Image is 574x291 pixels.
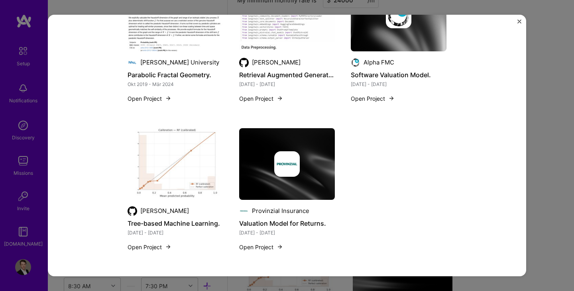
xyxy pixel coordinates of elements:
button: Open Project [128,243,171,251]
div: [DATE] - [DATE] [128,229,223,237]
div: [DATE] - [DATE] [239,229,335,237]
img: cover [239,128,335,200]
img: Company logo [128,206,137,216]
h4: Tree-based Machine Learning. [128,218,223,229]
img: arrow-right [277,95,283,102]
img: Company logo [239,206,249,216]
img: arrow-right [165,244,171,250]
img: Company logo [386,3,411,28]
img: Company logo [274,151,300,177]
button: Open Project [239,94,283,103]
img: arrow-right [388,95,395,102]
div: [PERSON_NAME] [252,58,301,66]
button: Open Project [239,243,283,251]
button: Open Project [351,94,395,103]
img: arrow-right [165,95,171,102]
div: Okt 2019 - Mär 2024 [128,80,223,88]
h4: Retrieval Augmented Generation (RAG). [239,70,335,80]
h4: Valuation Model for Returns. [239,218,335,229]
h4: Parabolic Fractal Geometry. [128,70,223,80]
h4: Software Valuation Model. [351,70,446,80]
div: [PERSON_NAME] University [140,58,219,66]
img: Company logo [239,58,249,67]
div: Provinzial Insurance [252,207,309,215]
div: [DATE] - [DATE] [351,80,446,88]
button: Close [517,20,521,28]
div: Alpha FMC [364,58,394,66]
div: [DATE] - [DATE] [239,80,335,88]
img: Company logo [128,58,137,67]
img: Company logo [351,58,360,67]
img: Tree-based Machine Learning. [128,128,223,200]
div: [PERSON_NAME] [140,207,189,215]
img: arrow-right [277,244,283,250]
button: Open Project [128,94,171,103]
